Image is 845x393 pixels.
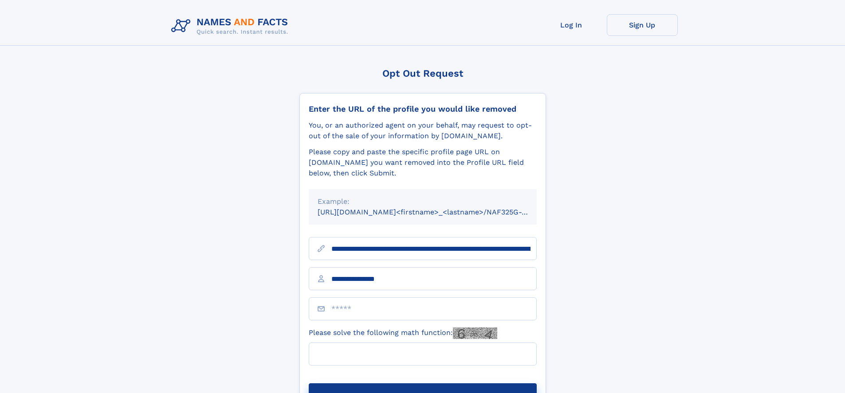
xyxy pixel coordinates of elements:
img: Logo Names and Facts [168,14,295,38]
div: Opt Out Request [299,68,546,79]
label: Please solve the following math function: [309,327,497,339]
small: [URL][DOMAIN_NAME]<firstname>_<lastname>/NAF325G-xxxxxxxx [318,208,554,216]
div: Enter the URL of the profile you would like removed [309,104,537,114]
div: Example: [318,196,528,207]
div: Please copy and paste the specific profile page URL on [DOMAIN_NAME] you want removed into the Pr... [309,147,537,179]
div: You, or an authorized agent on your behalf, may request to opt-out of the sale of your informatio... [309,120,537,141]
a: Log In [536,14,607,36]
a: Sign Up [607,14,678,36]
